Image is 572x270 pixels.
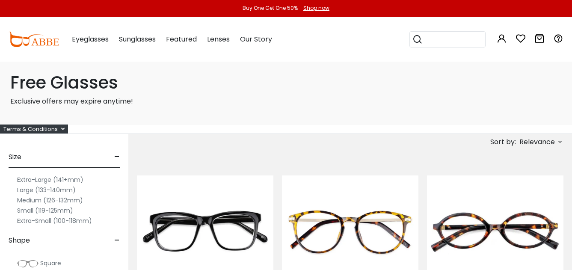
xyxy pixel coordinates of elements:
span: Sort by: [490,137,516,147]
span: - [114,230,120,251]
a: Shop now [299,4,329,12]
span: Eyeglasses [72,34,109,44]
div: Buy One Get One 50% [243,4,298,12]
label: Extra-Small (100-118mm) [17,216,92,226]
label: Extra-Large (141+mm) [17,175,83,185]
h1: Free Glasses [10,72,562,93]
span: - [114,147,120,167]
label: Large (133-140mm) [17,185,76,195]
span: Size [9,147,21,167]
span: Shape [9,230,30,251]
label: Medium (126-132mm) [17,195,83,205]
p: Exclusive offers may expire anytime! [10,96,562,107]
img: Square.png [17,259,39,268]
span: Lenses [207,34,230,44]
span: Relevance [519,134,555,150]
label: Small (119-125mm) [17,205,73,216]
span: Featured [166,34,197,44]
img: abbeglasses.com [9,32,59,47]
span: Square [40,259,61,267]
span: Sunglasses [119,34,156,44]
span: Our Story [240,34,272,44]
div: Shop now [303,4,329,12]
